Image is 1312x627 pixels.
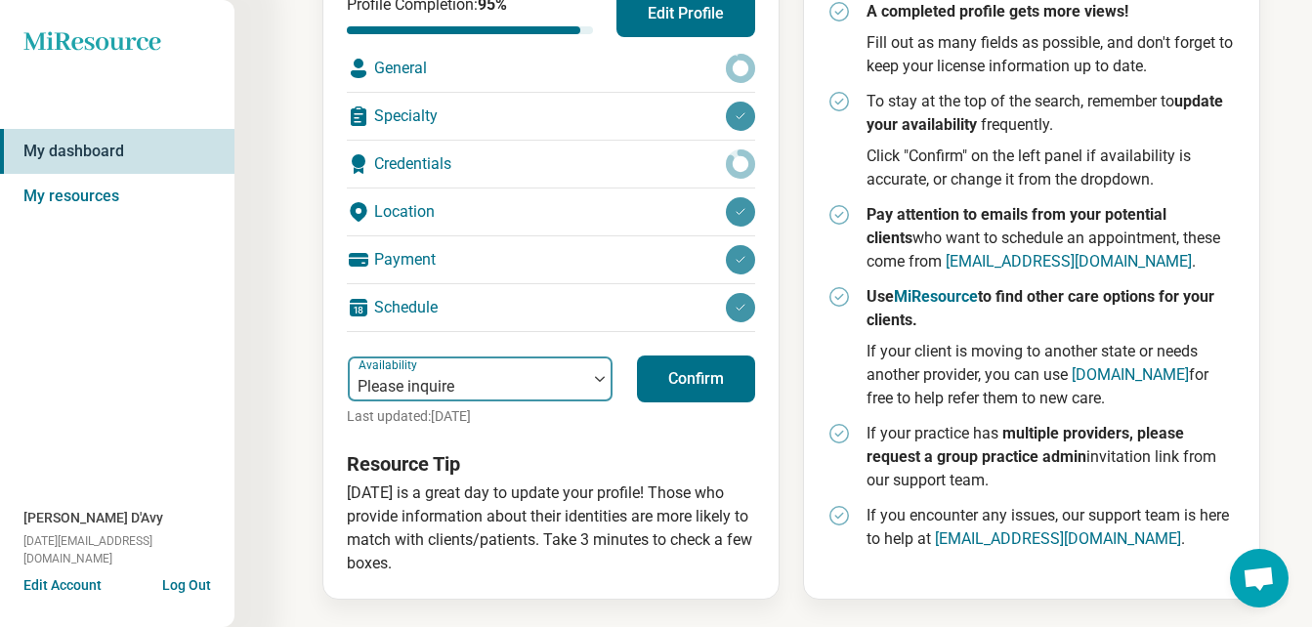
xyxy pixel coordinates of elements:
[867,424,1184,466] strong: multiple providers, please request a group practice admin
[867,422,1236,492] p: If your practice has invitation link from our support team.
[867,31,1236,78] p: Fill out as many fields as possible, and don't forget to keep your license information up to date.
[1072,365,1189,384] a: [DOMAIN_NAME]
[867,2,1128,21] strong: A completed profile gets more views!
[867,92,1223,134] strong: update your availability
[894,287,978,306] a: MiResource
[867,340,1236,410] p: If your client is moving to another state or needs another provider, you can use for free to help...
[347,450,755,478] h3: Resource Tip
[867,504,1236,551] p: If you encounter any issues, our support team is here to help at .
[347,406,614,427] p: Last updated: [DATE]
[359,358,421,372] label: Availability
[1230,549,1289,607] div: Open chat
[23,532,234,567] span: [DATE][EMAIL_ADDRESS][DOMAIN_NAME]
[23,508,163,528] span: [PERSON_NAME] D'Avy
[867,205,1166,247] strong: Pay attention to emails from your potential clients
[347,141,755,188] div: Credentials
[867,145,1236,191] p: Click "Confirm" on the left panel if availability is accurate, or change it from the dropdown.
[162,575,211,591] button: Log Out
[637,355,755,402] button: Confirm
[23,575,102,596] button: Edit Account
[347,45,755,92] div: General
[867,90,1236,137] p: To stay at the top of the search, remember to frequently.
[347,188,755,235] div: Location
[347,481,755,575] p: [DATE] is a great day to update your profile! Those who provide information about their identitie...
[935,529,1181,548] a: [EMAIL_ADDRESS][DOMAIN_NAME]
[946,252,1192,271] a: [EMAIL_ADDRESS][DOMAIN_NAME]
[867,203,1236,273] p: who want to schedule an appointment, these come from .
[347,236,755,283] div: Payment
[347,93,755,140] div: Specialty
[347,284,755,331] div: Schedule
[867,287,1214,329] strong: Use to find other care options for your clients.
